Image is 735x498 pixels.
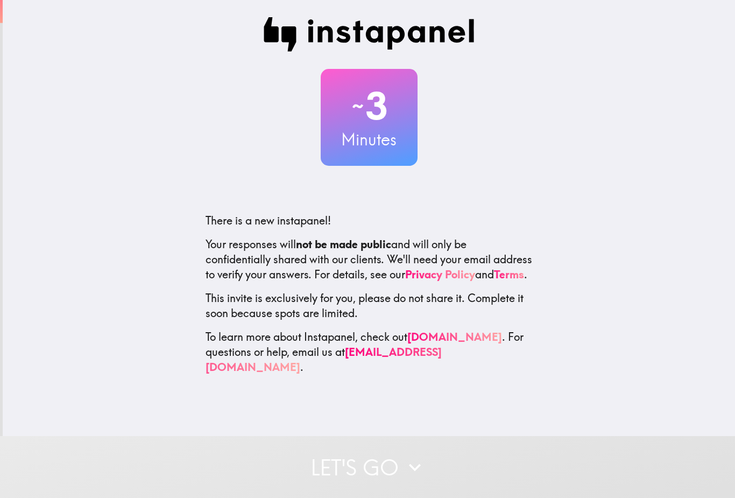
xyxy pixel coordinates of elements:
a: [EMAIL_ADDRESS][DOMAIN_NAME] [206,345,442,374]
b: not be made public [296,237,391,251]
span: ~ [350,90,365,122]
a: Privacy Policy [405,268,475,281]
h3: Minutes [321,128,418,151]
p: Your responses will and will only be confidentially shared with our clients. We'll need your emai... [206,237,533,282]
p: To learn more about Instapanel, check out . For questions or help, email us at . [206,329,533,375]
span: There is a new instapanel! [206,214,331,227]
p: This invite is exclusively for you, please do not share it. Complete it soon because spots are li... [206,291,533,321]
img: Instapanel [264,17,475,52]
a: [DOMAIN_NAME] [407,330,502,343]
h2: 3 [321,84,418,128]
a: Terms [494,268,524,281]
